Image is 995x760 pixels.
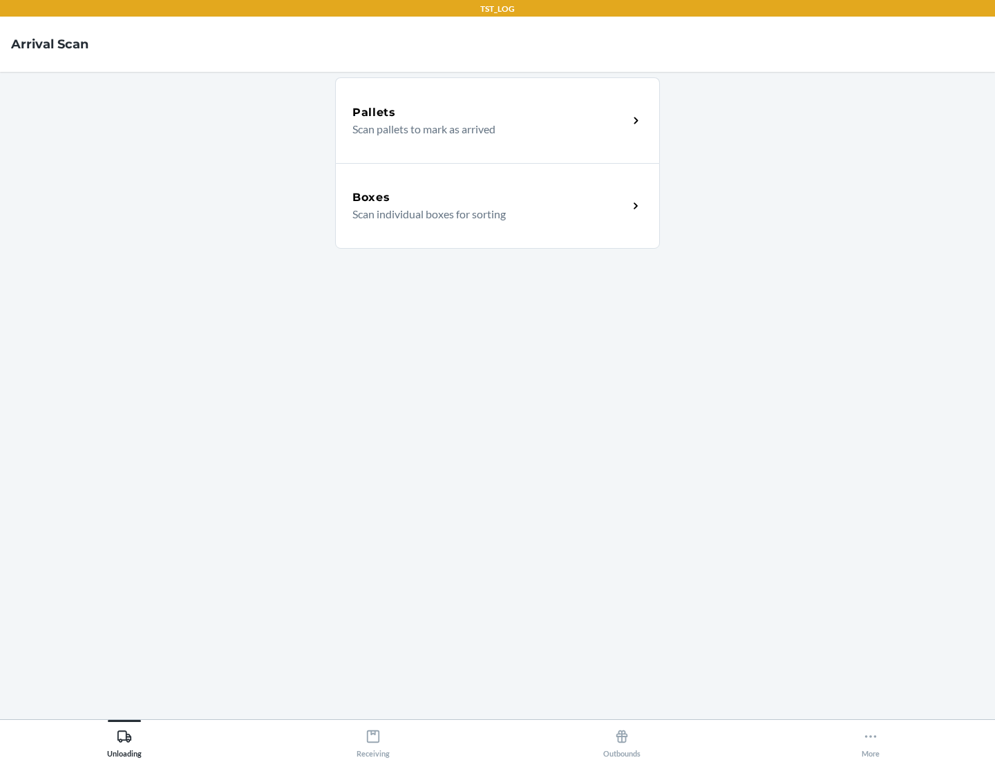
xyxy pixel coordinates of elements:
div: Receiving [357,723,390,758]
button: Receiving [249,720,497,758]
h5: Boxes [352,189,390,206]
a: PalletsScan pallets to mark as arrived [335,77,660,163]
p: Scan individual boxes for sorting [352,206,617,222]
p: Scan pallets to mark as arrived [352,121,617,137]
h5: Pallets [352,104,396,121]
a: BoxesScan individual boxes for sorting [335,163,660,249]
h4: Arrival Scan [11,35,88,53]
p: TST_LOG [480,3,515,15]
div: More [862,723,880,758]
button: More [746,720,995,758]
div: Unloading [107,723,142,758]
button: Outbounds [497,720,746,758]
div: Outbounds [603,723,641,758]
